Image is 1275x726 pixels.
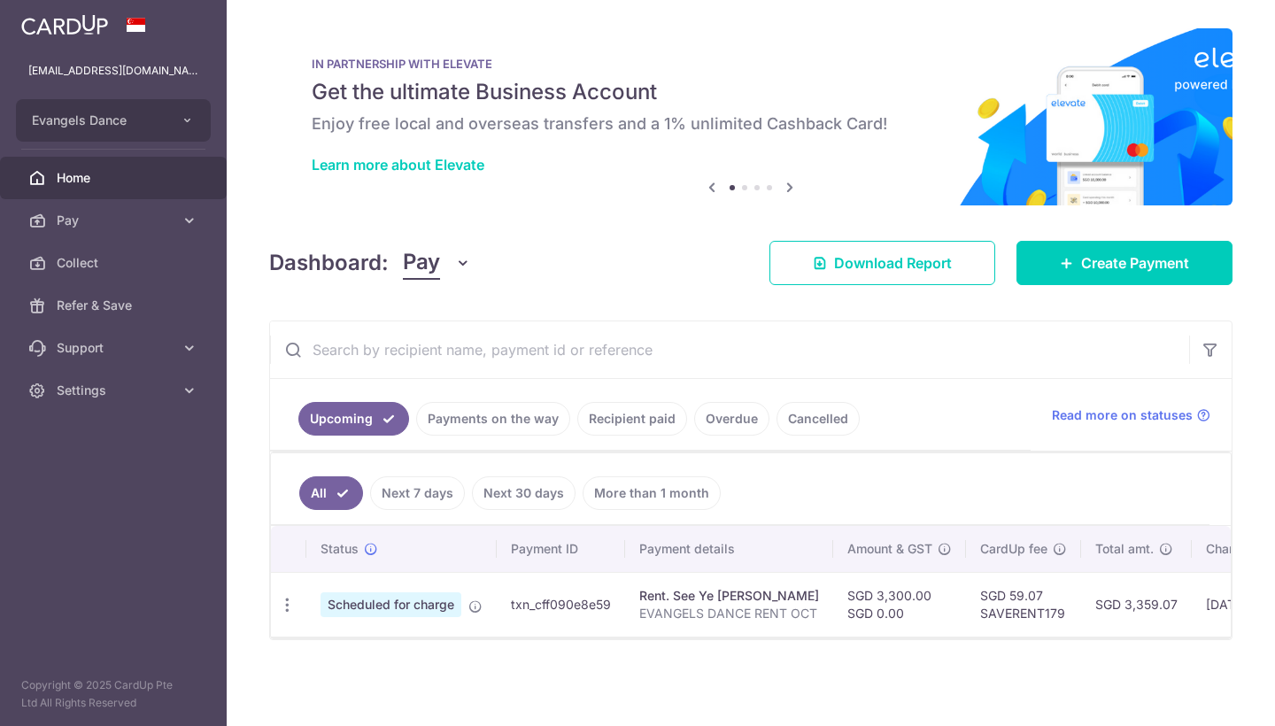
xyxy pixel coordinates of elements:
span: Collect [57,254,174,272]
span: Scheduled for charge [321,592,461,617]
td: SGD 3,300.00 SGD 0.00 [833,572,966,637]
span: Settings [57,382,174,399]
span: Status [321,540,359,558]
span: Home [57,169,174,187]
span: Refer & Save [57,297,174,314]
a: Download Report [769,241,995,285]
a: Cancelled [777,402,860,436]
button: Pay [403,246,471,280]
p: EVANGELS DANCE RENT OCT [639,605,819,622]
th: Payment ID [497,526,625,572]
span: Read more on statuses [1052,406,1193,424]
span: CardUp fee [980,540,1047,558]
input: Search by recipient name, payment id or reference [270,321,1189,378]
span: Total amt. [1095,540,1154,558]
th: Payment details [625,526,833,572]
span: Download Report [834,252,952,274]
a: Payments on the way [416,402,570,436]
span: Pay [403,246,440,280]
img: CardUp [21,14,108,35]
div: Rent. See Ye [PERSON_NAME] [639,587,819,605]
p: [EMAIL_ADDRESS][DOMAIN_NAME] [28,62,198,80]
a: More than 1 month [583,476,721,510]
span: Evangels Dance [32,112,163,129]
a: All [299,476,363,510]
td: SGD 3,359.07 [1081,572,1192,637]
p: IN PARTNERSHIP WITH ELEVATE [312,57,1190,71]
td: SGD 59.07 SAVERENT179 [966,572,1081,637]
span: Create Payment [1081,252,1189,274]
td: txn_cff090e8e59 [497,572,625,637]
a: Read more on statuses [1052,406,1210,424]
a: Overdue [694,402,769,436]
h4: Dashboard: [269,247,389,279]
span: Pay [57,212,174,229]
button: Evangels Dance [16,99,211,142]
h5: Get the ultimate Business Account [312,78,1190,106]
img: Renovation banner [269,28,1232,205]
a: Next 7 days [370,476,465,510]
a: Recipient paid [577,402,687,436]
span: Support [57,339,174,357]
a: Create Payment [1016,241,1232,285]
a: Learn more about Elevate [312,156,484,174]
span: Amount & GST [847,540,932,558]
a: Next 30 days [472,476,576,510]
a: Upcoming [298,402,409,436]
h6: Enjoy free local and overseas transfers and a 1% unlimited Cashback Card! [312,113,1190,135]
